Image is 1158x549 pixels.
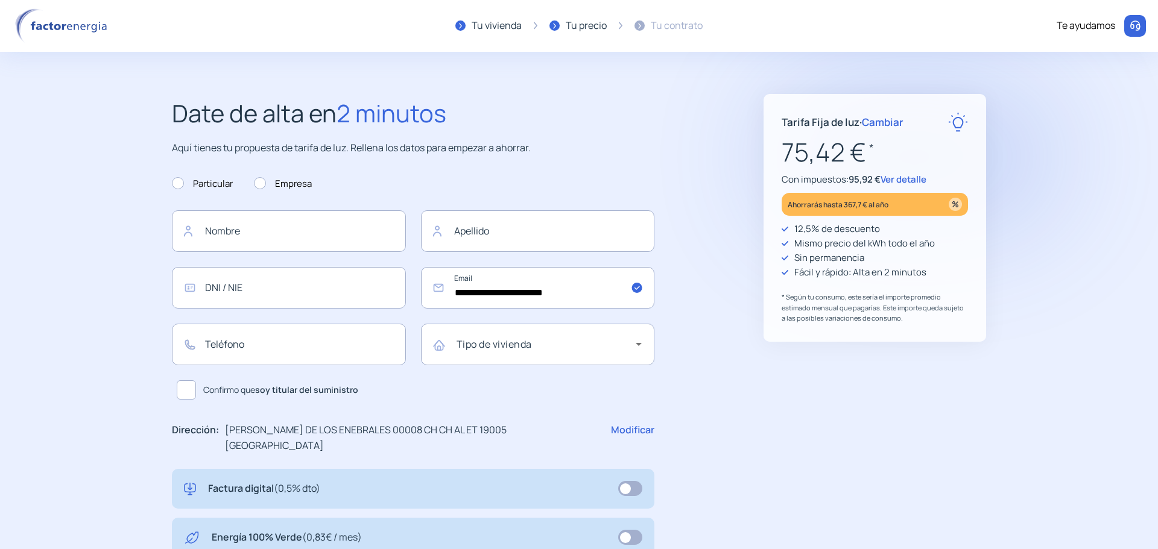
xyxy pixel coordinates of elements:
span: (0,5% dto) [274,482,320,495]
div: Tu vivienda [472,18,522,34]
label: Particular [172,177,233,191]
mat-label: Tipo de vivienda [457,337,532,351]
p: Mismo precio del kWh todo el año [794,236,935,251]
p: Factura digital [208,481,320,497]
p: Modificar [611,422,654,453]
img: percentage_icon.svg [949,198,962,211]
p: Tarifa Fija de luz · [782,114,903,130]
span: (0,83€ / mes) [302,530,362,544]
h2: Date de alta en [172,94,654,133]
span: 95,92 € [849,173,881,186]
div: Tu contrato [651,18,703,34]
div: Te ayudamos [1057,18,1115,34]
span: Ver detalle [881,173,926,186]
p: * Según tu consumo, este sería el importe promedio estimado mensual que pagarías. Este importe qu... [782,292,968,324]
img: llamar [1129,20,1141,32]
img: rate-E.svg [948,112,968,132]
p: Con impuestos: [782,172,968,187]
span: Confirmo que [203,383,358,397]
p: 75,42 € [782,132,968,172]
p: Sin permanencia [794,251,864,265]
div: Tu precio [566,18,607,34]
p: Fácil y rápido: Alta en 2 minutos [794,265,926,280]
p: 12,5% de descuento [794,222,880,236]
p: [PERSON_NAME] DE LOS ENEBRALES 00008 CH CH AL ET 19005 [GEOGRAPHIC_DATA] [225,422,605,453]
img: digital-invoice.svg [184,481,196,497]
img: logo factor [12,8,115,43]
p: Energía 100% Verde [212,530,362,545]
span: 2 minutos [337,96,446,130]
span: Cambiar [862,115,903,129]
p: Dirección: [172,422,219,453]
label: Empresa [254,177,312,191]
p: Ahorrarás hasta 367,7 € al año [788,198,888,212]
img: energy-green.svg [184,530,200,545]
p: Aquí tienes tu propuesta de tarifa de luz. Rellena los datos para empezar a ahorrar. [172,140,654,156]
b: soy titular del suministro [255,384,358,395]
